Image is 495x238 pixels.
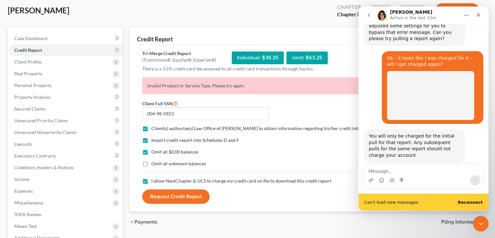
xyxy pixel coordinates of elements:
[14,47,42,53] span: Credit Report
[142,57,216,63] div: (TransUnion®, Equifax®, Experian®)
[9,138,123,150] a: Lawsuits
[129,219,134,225] i: chevron_left
[337,3,361,11] div: Chapter
[10,126,102,152] div: You will only be charged for the initial pull for that report. Any subsequent pulls for the same ...
[6,194,60,198] span: Can't load new messages
[142,50,216,57] div: Tri-Merge Credit Report
[5,45,125,123] div: Laura says…
[29,49,120,61] div: Ok - it looks like I was charged for it - will I get charged again?
[14,141,32,147] span: Lawsuits
[9,103,123,115] a: Secured Claims
[10,171,15,176] button: Upload attachment
[14,153,56,158] span: Executory Contracts
[9,115,123,126] a: Unsecured Priority Claims
[14,106,46,112] span: Secured Claims
[9,33,123,44] a: Case Dashboard
[337,11,361,18] div: Chapter
[14,176,29,182] span: Income
[14,212,41,217] span: SOFA Review
[142,77,403,94] p: Invalid Product or Service Type. Please try again.
[31,171,36,176] button: Gif picker
[14,71,42,76] span: Real Property
[142,66,403,72] p: There is a 3.5% credit card fee assessed to all credit card transactions through Xactus.
[14,36,48,41] span: Case Dashboard
[6,157,125,169] textarea: Message…
[21,171,26,176] button: Emoji picker
[23,45,125,117] div: Ok - it looks like I was charged for it - will I get charged again?Screenshot 2025-10-01 at 11.27...
[356,11,359,17] span: 7
[151,161,206,166] span: Omit all unknown balances
[151,126,378,131] span: Client(s) authorize(s) Law Office of [PERSON_NAME] to obtain information regarding his/her credit...
[286,52,328,64] div: Joint: $63.25
[435,3,479,18] button: Preview
[232,52,284,64] div: Individual: $38.25
[9,209,123,220] a: SOFA Review
[134,219,158,225] span: Payments
[99,194,124,198] button: Reconnect
[142,189,210,204] button: Request Credit Report
[9,91,123,103] a: Property Analysis
[9,44,123,56] a: Credit Report
[10,4,102,36] div: Hi [PERSON_NAME]! I just received a response from Xactus. They have adjusted some settings for yo...
[151,137,239,143] span: Import credit report into Schedules D and F
[14,82,51,88] span: Personal Property
[14,129,76,135] span: Unsecured Nonpriority Claims
[14,59,41,65] span: Client Profile
[8,6,69,15] span: [PERSON_NAME]
[5,123,125,161] div: Emma says…
[473,216,488,231] iframe: Intercom live chat
[358,7,488,211] iframe: Intercom live chat
[371,3,391,11] div: Status
[14,200,43,205] span: Miscellaneous
[142,101,173,106] span: Client Full SSN
[112,169,122,179] button: Send a message…
[14,223,37,229] span: Means Test
[41,171,47,176] button: Start recording
[151,149,199,155] span: Omit all $0.00 balances
[441,219,482,225] span: Filing Information
[9,150,123,162] a: Executory Contracts
[14,188,33,194] span: Expenses
[14,118,68,123] span: Unsecured Priority Claims
[5,123,107,156] div: You will only be charged for the initial pull for that report. Any subsequent pulls for the same ...
[137,35,173,43] div: Credit Report
[142,107,269,120] input: XXX-XX-XXXX
[14,165,74,170] span: Codebtors Insiders & Notices
[151,178,331,184] span: I allow NextChapter & UCS to charge my credit card on file to download this credit report
[441,219,487,225] button: Filing Information chevron_right
[9,126,123,138] a: Unsecured Nonpriority Claims
[401,3,424,11] div: District
[14,94,50,100] span: Property Analysis
[129,219,158,225] button: chevron_left Payments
